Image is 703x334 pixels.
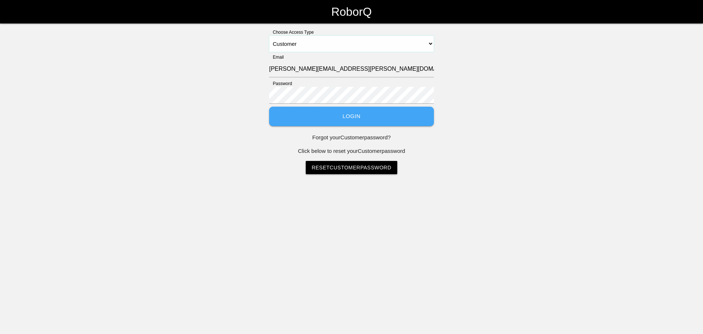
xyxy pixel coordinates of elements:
[269,29,314,36] label: Choose Access Type
[269,133,434,142] p: Forgot your Customer password?
[269,107,434,126] button: Login
[306,161,397,174] a: ResetCustomerPassword
[269,54,284,60] label: Email
[269,147,434,155] p: Click below to reset your Customer password
[269,80,292,87] label: Password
